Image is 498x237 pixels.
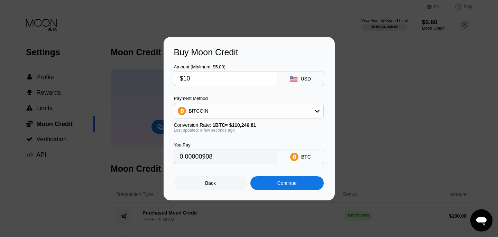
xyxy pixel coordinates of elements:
[174,104,323,118] div: BITCOIN
[174,122,324,128] div: Conversion Rate:
[301,154,311,160] div: BTC
[174,47,324,57] div: Buy Moon Credit
[470,209,492,231] iframe: Button to launch messaging window
[205,180,216,186] div: Back
[174,142,277,148] div: You Pay
[250,176,324,190] div: Continue
[213,122,256,128] span: 1 BTC ≈ $110,246.81
[277,180,297,186] div: Continue
[189,108,209,114] div: BITCOIN
[174,176,247,190] div: Back
[174,96,324,101] div: Payment Method
[180,72,271,86] input: $0.00
[174,128,324,133] div: Last updated: a few seconds ago
[174,64,277,69] div: Amount (Minimum: $5.00)
[301,76,311,82] div: USD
